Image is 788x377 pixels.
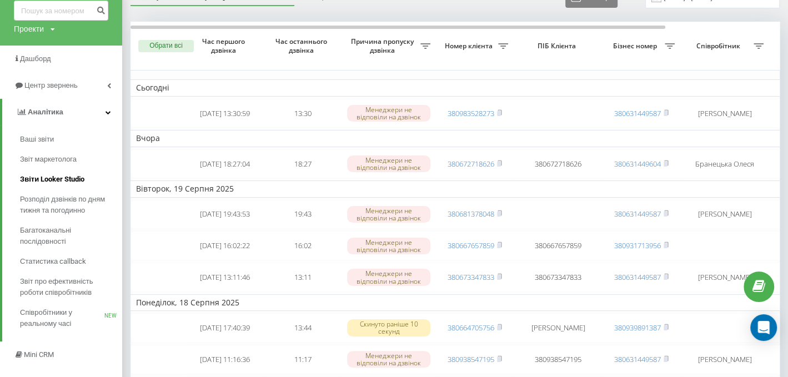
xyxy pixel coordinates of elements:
[20,174,84,185] span: Звіти Looker Studio
[186,149,264,179] td: [DATE] 18:27:04
[195,37,255,54] span: Час першого дзвінка
[20,54,51,63] span: Дашборд
[20,256,86,267] span: Статистика callback
[448,240,494,250] a: 380667657859
[264,149,342,179] td: 18:27
[14,1,108,21] input: Пошук за номером
[614,354,661,364] a: 380631449587
[514,345,603,374] td: 380938547195
[347,319,430,336] div: Скинуто раніше 10 секунд
[614,209,661,219] a: 380631449587
[523,42,593,51] span: ПІБ Клієнта
[24,81,78,89] span: Центр звернень
[264,313,342,343] td: 13:44
[20,220,122,252] a: Багатоканальні послідовності
[28,108,63,116] span: Аналiтика
[680,345,769,374] td: [PERSON_NAME]
[448,209,494,219] a: 380681378048
[608,42,665,51] span: Бізнес номер
[20,129,122,149] a: Ваші звіти
[347,351,430,368] div: Менеджери не відповіли на дзвінок
[20,252,122,272] a: Статистика callback
[347,206,430,223] div: Менеджери не відповіли на дзвінок
[273,37,333,54] span: Час останнього дзвінка
[448,354,494,364] a: 380938547195
[20,272,122,303] a: Звіт про ефективність роботи співробітників
[680,263,769,292] td: [PERSON_NAME]
[680,200,769,229] td: [PERSON_NAME]
[347,238,430,254] div: Менеджери не відповіли на дзвінок
[680,149,769,179] td: Бранецька Олеся
[441,42,498,51] span: Номер клієнта
[347,105,430,122] div: Менеджери не відповіли на дзвінок
[24,350,54,359] span: Mini CRM
[186,263,264,292] td: [DATE] 13:11:46
[614,159,661,169] a: 380631449604
[20,303,122,334] a: Співробітники у реальному часіNEW
[264,99,342,128] td: 13:30
[614,272,661,282] a: 380631449587
[448,159,494,169] a: 380672718626
[264,200,342,229] td: 19:43
[20,194,117,216] span: Розподіл дзвінків по дням тижня та погодинно
[448,108,494,118] a: 380983528273
[614,108,661,118] a: 380631449587
[20,276,117,298] span: Звіт про ефективність роботи співробітників
[186,200,264,229] td: [DATE] 19:43:53
[264,231,342,260] td: 16:02
[347,37,420,54] span: Причина пропуску дзвінка
[186,99,264,128] td: [DATE] 13:30:59
[20,225,117,247] span: Багатоканальні послідовності
[264,345,342,374] td: 11:17
[448,272,494,282] a: 380673347833
[514,231,603,260] td: 380667657859
[264,263,342,292] td: 13:11
[2,99,122,125] a: Аналiтика
[20,154,77,165] span: Звіт маркетолога
[614,323,661,333] a: 380939891387
[514,149,603,179] td: 380672718626
[750,314,777,341] div: Open Intercom Messenger
[347,269,430,285] div: Менеджери не відповіли на дзвінок
[614,240,661,250] a: 380931713956
[14,23,44,34] div: Проекти
[138,40,194,52] button: Обрати всі
[20,169,122,189] a: Звіти Looker Studio
[20,307,104,329] span: Співробітники у реальному часі
[514,263,603,292] td: 380673347833
[186,345,264,374] td: [DATE] 11:16:36
[686,42,754,51] span: Співробітник
[347,155,430,172] div: Менеджери не відповіли на дзвінок
[186,313,264,343] td: [DATE] 17:40:39
[680,99,769,128] td: [PERSON_NAME]
[20,134,54,145] span: Ваші звіти
[20,149,122,169] a: Звіт маркетолога
[186,231,264,260] td: [DATE] 16:02:22
[20,189,122,220] a: Розподіл дзвінків по дням тижня та погодинно
[448,323,494,333] a: 380664705756
[514,313,603,343] td: [PERSON_NAME]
